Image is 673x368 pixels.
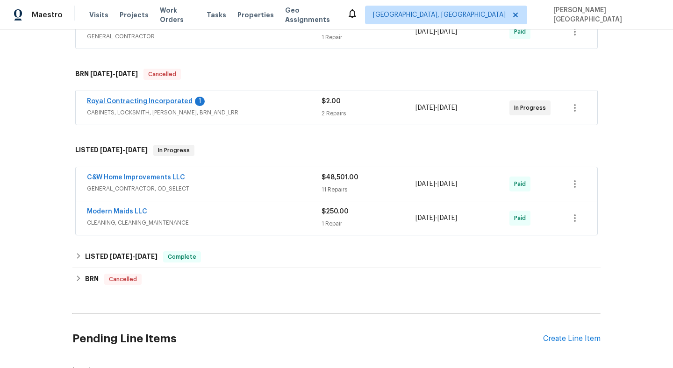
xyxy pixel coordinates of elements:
span: Paid [514,27,530,36]
span: [DATE] [437,28,457,35]
div: 1 Repair [322,219,415,228]
span: - [415,179,457,189]
span: GENERAL_CONTRACTOR, OD_SELECT [87,184,322,193]
a: C&W Home Improvements LLC [87,174,185,181]
span: [DATE] [110,253,132,260]
span: [DATE] [115,71,138,77]
div: Create Line Item [543,334,601,343]
span: [DATE] [437,105,457,111]
span: $2.00 [322,98,341,105]
span: Paid [514,179,530,189]
span: Projects [120,10,149,20]
div: 2 Repairs [322,109,415,118]
div: 1 Repair [322,33,415,42]
h6: BRN [75,69,138,80]
span: Paid [514,213,530,223]
span: [DATE] [415,215,435,221]
h6: LISTED [85,251,158,262]
span: Cancelled [144,70,180,79]
span: [DATE] [90,71,113,77]
span: Cancelled [105,275,141,284]
span: - [90,71,138,77]
div: LISTED [DATE]-[DATE]Complete [72,246,601,268]
div: LISTED [DATE]-[DATE]In Progress [72,135,601,165]
span: [DATE] [135,253,158,260]
span: - [110,253,158,260]
span: Properties [237,10,274,20]
span: [DATE] [437,181,457,187]
span: [DATE] [100,147,122,153]
span: CABINETS, LOCKSMITH, [PERSON_NAME], BRN_AND_LRR [87,108,322,117]
div: 11 Repairs [322,185,415,194]
span: - [415,103,457,113]
a: Royal Contracting Incorporated [87,98,193,105]
div: BRN Cancelled [72,268,601,290]
span: Work Orders [160,6,195,24]
span: $250.00 [322,208,349,215]
span: Maestro [32,10,63,20]
span: In Progress [154,146,193,155]
div: 1 [195,97,205,106]
span: - [100,147,148,153]
span: [GEOGRAPHIC_DATA], [GEOGRAPHIC_DATA] [373,10,506,20]
h2: Pending Line Items [72,317,543,361]
a: Modern Maids LLC [87,208,147,215]
span: - [415,213,457,223]
span: Visits [89,10,108,20]
span: In Progress [514,103,550,113]
span: [DATE] [437,215,457,221]
span: $48,501.00 [322,174,358,181]
span: [DATE] [415,105,435,111]
h6: LISTED [75,145,148,156]
span: [DATE] [125,147,148,153]
span: GENERAL_CONTRACTOR [87,32,322,41]
span: Geo Assignments [285,6,336,24]
span: [PERSON_NAME][GEOGRAPHIC_DATA] [550,6,659,24]
span: CLEANING, CLEANING_MAINTENANCE [87,218,322,227]
span: [DATE] [415,181,435,187]
span: Complete [164,252,200,262]
span: [DATE] [415,28,435,35]
span: - [415,27,457,36]
span: Tasks [207,12,226,18]
h6: BRN [85,274,99,285]
div: BRN [DATE]-[DATE]Cancelled [72,59,601,89]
